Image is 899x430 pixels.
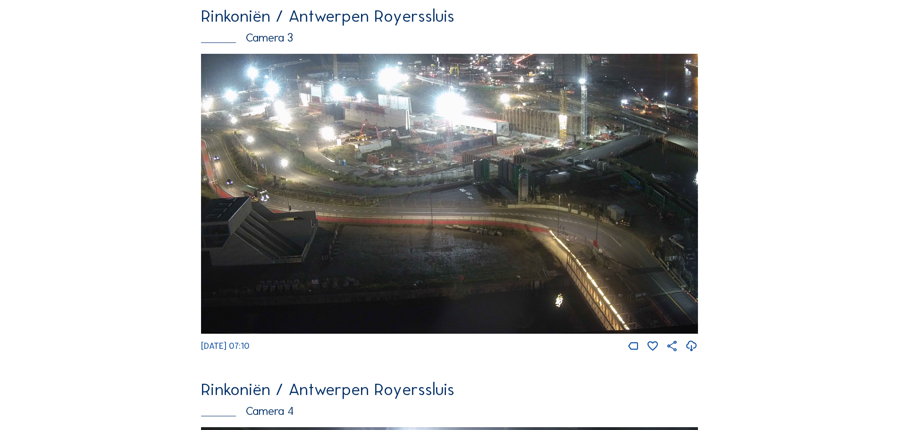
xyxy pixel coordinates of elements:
div: Rinkoniën / Antwerpen Royerssluis [201,8,698,25]
div: Camera 4 [201,405,698,417]
span: [DATE] 07:10 [201,341,250,351]
div: Camera 3 [201,32,698,44]
img: Image [201,54,698,334]
div: Rinkoniën / Antwerpen Royerssluis [201,381,698,398]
